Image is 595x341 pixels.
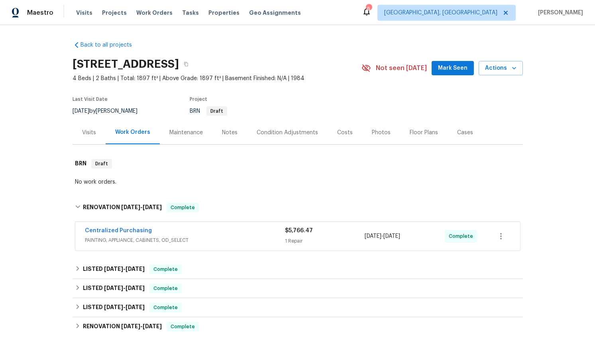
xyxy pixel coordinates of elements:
[285,228,313,233] span: $5,766.47
[83,265,145,274] h6: LISTED
[136,9,173,17] span: Work Orders
[410,129,438,137] div: Floor Plans
[372,129,391,137] div: Photos
[121,204,140,210] span: [DATE]
[73,298,523,317] div: LISTED [DATE]-[DATE]Complete
[85,236,285,244] span: PAINTING, APPLIANCE, CABINETS, OD_SELECT
[27,9,53,17] span: Maestro
[182,10,199,16] span: Tasks
[83,203,162,212] h6: RENOVATION
[83,284,145,293] h6: LISTED
[479,61,523,76] button: Actions
[76,9,92,17] span: Visits
[85,228,152,233] a: Centralized Purchasing
[73,151,523,176] div: BRN Draft
[285,237,365,245] div: 1 Repair
[73,74,361,82] span: 4 Beds | 2 Baths | Total: 1897 ft² | Above Grade: 1897 ft² | Basement Finished: N/A | 1984
[438,63,467,73] span: Mark Seen
[366,5,371,13] div: 6
[102,9,127,17] span: Projects
[121,204,162,210] span: -
[121,323,162,329] span: -
[150,265,181,273] span: Complete
[485,63,516,73] span: Actions
[115,128,150,136] div: Work Orders
[73,260,523,279] div: LISTED [DATE]-[DATE]Complete
[104,266,123,272] span: [DATE]
[190,108,227,114] span: BRN
[190,97,207,102] span: Project
[432,61,474,76] button: Mark Seen
[457,129,473,137] div: Cases
[167,323,198,331] span: Complete
[365,233,381,239] span: [DATE]
[150,304,181,312] span: Complete
[126,304,145,310] span: [DATE]
[92,160,111,168] span: Draft
[83,303,145,312] h6: LISTED
[75,159,86,169] h6: BRN
[535,9,583,17] span: [PERSON_NAME]
[208,9,240,17] span: Properties
[73,108,89,114] span: [DATE]
[83,322,162,331] h6: RENOVATION
[121,323,140,329] span: [DATE]
[126,266,145,272] span: [DATE]
[207,109,226,114] span: Draft
[383,233,400,239] span: [DATE]
[104,266,145,272] span: -
[167,204,198,212] span: Complete
[376,64,427,72] span: Not seen [DATE]
[75,178,520,186] div: No work orders.
[150,284,181,292] span: Complete
[257,129,318,137] div: Condition Adjustments
[73,97,108,102] span: Last Visit Date
[143,323,162,329] span: [DATE]
[249,9,301,17] span: Geo Assignments
[104,304,123,310] span: [DATE]
[73,279,523,298] div: LISTED [DATE]-[DATE]Complete
[222,129,238,137] div: Notes
[104,285,123,291] span: [DATE]
[126,285,145,291] span: [DATE]
[337,129,353,137] div: Costs
[82,129,96,137] div: Visits
[73,106,147,116] div: by [PERSON_NAME]
[73,41,149,49] a: Back to all projects
[365,232,400,240] span: -
[143,204,162,210] span: [DATE]
[104,285,145,291] span: -
[384,9,497,17] span: [GEOGRAPHIC_DATA], [GEOGRAPHIC_DATA]
[179,57,193,71] button: Copy Address
[449,232,476,240] span: Complete
[73,195,523,220] div: RENOVATION [DATE]-[DATE]Complete
[73,60,179,68] h2: [STREET_ADDRESS]
[73,317,523,336] div: RENOVATION [DATE]-[DATE]Complete
[104,304,145,310] span: -
[169,129,203,137] div: Maintenance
